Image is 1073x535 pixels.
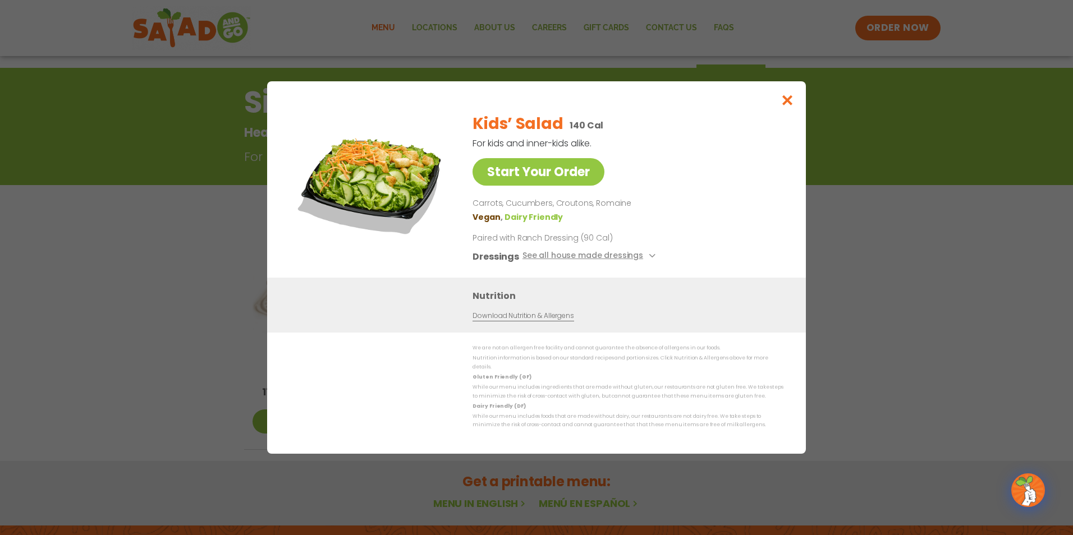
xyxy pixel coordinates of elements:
p: Nutrition information is based on our standard recipes and portion sizes. Click Nutrition & Aller... [473,354,783,371]
p: We are not an allergen free facility and cannot guarantee the absence of allergens in our foods. [473,344,783,352]
p: While our menu includes foods that are made without dairy, our restaurants are not dairy free. We... [473,412,783,430]
p: Carrots, Cucumbers, Croutons, Romaine [473,197,779,210]
img: wpChatIcon [1012,474,1044,506]
li: Dairy Friendly [505,211,565,223]
h3: Dressings [473,250,519,264]
img: Featured product photo for Kids’ Salad [292,104,450,261]
p: For kids and inner-kids alike. [473,136,725,150]
button: Close modal [769,81,806,119]
li: Vegan [473,211,505,223]
h2: Kids’ Salad [473,112,563,136]
a: Start Your Order [473,158,604,186]
p: While our menu includes ingredients that are made without gluten, our restaurants are not gluten ... [473,383,783,400]
a: Download Nutrition & Allergens [473,311,574,321]
strong: Dairy Friendly (DF) [473,403,525,409]
h3: Nutrition [473,289,789,303]
strong: Gluten Friendly (GF) [473,373,531,380]
button: See all house made dressings [522,250,659,264]
p: Paired with Ranch Dressing (90 Cal) [473,232,680,244]
p: 140 Cal [570,118,603,132]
